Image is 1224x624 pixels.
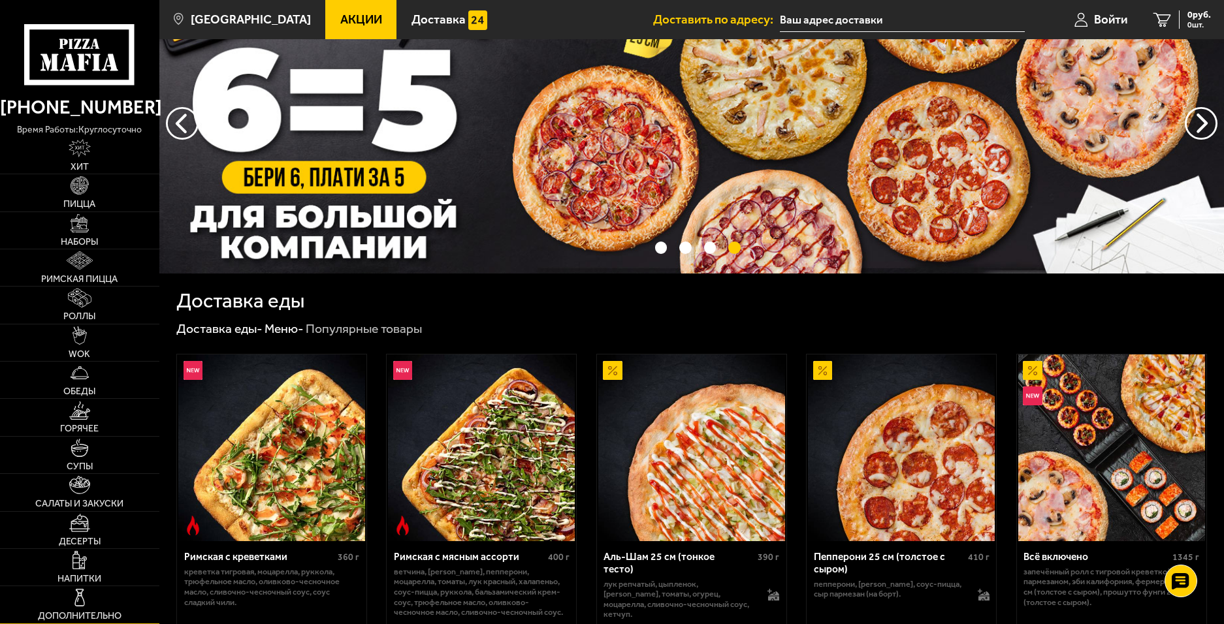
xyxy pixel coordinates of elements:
a: АкционныйАль-Шам 25 см (тонкое тесто) [597,354,786,541]
a: Меню- [265,321,304,336]
div: Римская с креветками [184,551,335,563]
span: Доставка [411,14,466,26]
p: ветчина, [PERSON_NAME], пепперони, моцарелла, томаты, лук красный, халапеньо, соус-пицца, руккола... [394,567,570,617]
button: точки переключения [704,242,717,254]
span: 0 руб. [1187,10,1211,20]
div: Популярные товары [306,320,422,337]
span: 390 г [758,552,779,563]
div: Пепперони 25 см (толстое с сыром) [814,551,965,575]
img: Всё включено [1018,354,1205,541]
img: Акционный [1023,361,1042,380]
img: Акционный [603,361,622,380]
span: WOK [69,350,90,359]
a: АкционныйПепперони 25 см (толстое с сыром) [807,354,996,541]
p: креветка тигровая, моцарелла, руккола, трюфельное масло, оливково-чесночное масло, сливочно-чесно... [184,567,360,607]
div: Всё включено [1023,551,1169,563]
span: 400 г [548,552,570,563]
span: 1345 г [1172,552,1199,563]
img: Новинка [393,361,412,380]
div: Римская с мясным ассорти [394,551,545,563]
a: НовинкаОстрое блюдоРимская с креветками [177,354,366,541]
button: предыдущий [1185,107,1217,140]
img: Римская с мясным ассорти [388,354,575,541]
span: Салаты и закуски [35,499,123,508]
img: Акционный [813,361,832,380]
span: 0 шт. [1187,21,1211,29]
img: Пепперони 25 см (толстое с сыром) [808,354,995,541]
img: Новинка [184,361,202,380]
p: лук репчатый, цыпленок, [PERSON_NAME], томаты, огурец, моцарелла, сливочно-чесночный соус, кетчуп. [604,579,754,619]
span: Войти [1094,14,1127,26]
h1: Доставка еды [176,290,304,311]
span: Пицца [63,200,95,209]
button: точки переключения [655,242,668,254]
img: Аль-Шам 25 см (тонкое тесто) [598,354,785,541]
button: точки переключения [728,242,741,254]
span: Доставить по адресу: [653,14,780,26]
p: Запечённый ролл с тигровой креветкой и пармезаном, Эби Калифорния, Фермерская 25 см (толстое с сы... [1023,567,1199,607]
span: 360 г [338,552,359,563]
button: следующий [166,107,199,140]
span: Горячее [60,424,99,433]
a: НовинкаОстрое блюдоРимская с мясным ассорти [387,354,576,541]
img: Острое блюдо [393,516,412,535]
span: [GEOGRAPHIC_DATA] [191,14,311,26]
span: 410 г [968,552,990,563]
a: Доставка еды- [176,321,263,336]
span: Римская пицца [41,275,118,284]
img: 15daf4d41897b9f0e9f617042186c801.svg [468,10,487,29]
span: Обеды [63,387,95,396]
span: Дополнительно [38,612,121,621]
span: Роллы [63,312,95,321]
span: Акции [340,14,382,26]
input: Ваш адрес доставки [780,8,1025,32]
button: точки переключения [679,242,692,254]
span: Супы [67,462,93,471]
span: Наборы [61,238,98,247]
a: АкционныйНовинкаВсё включено [1017,354,1206,541]
span: Напитки [57,574,101,584]
p: пепперони, [PERSON_NAME], соус-пицца, сыр пармезан (на борт). [814,579,965,599]
img: Новинка [1023,386,1042,405]
img: Римская с креветками [178,354,365,541]
span: Хит [71,163,89,172]
span: Десерты [59,537,101,546]
img: Острое блюдо [184,516,202,535]
div: Аль-Шам 25 см (тонкое тесто) [604,551,754,575]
